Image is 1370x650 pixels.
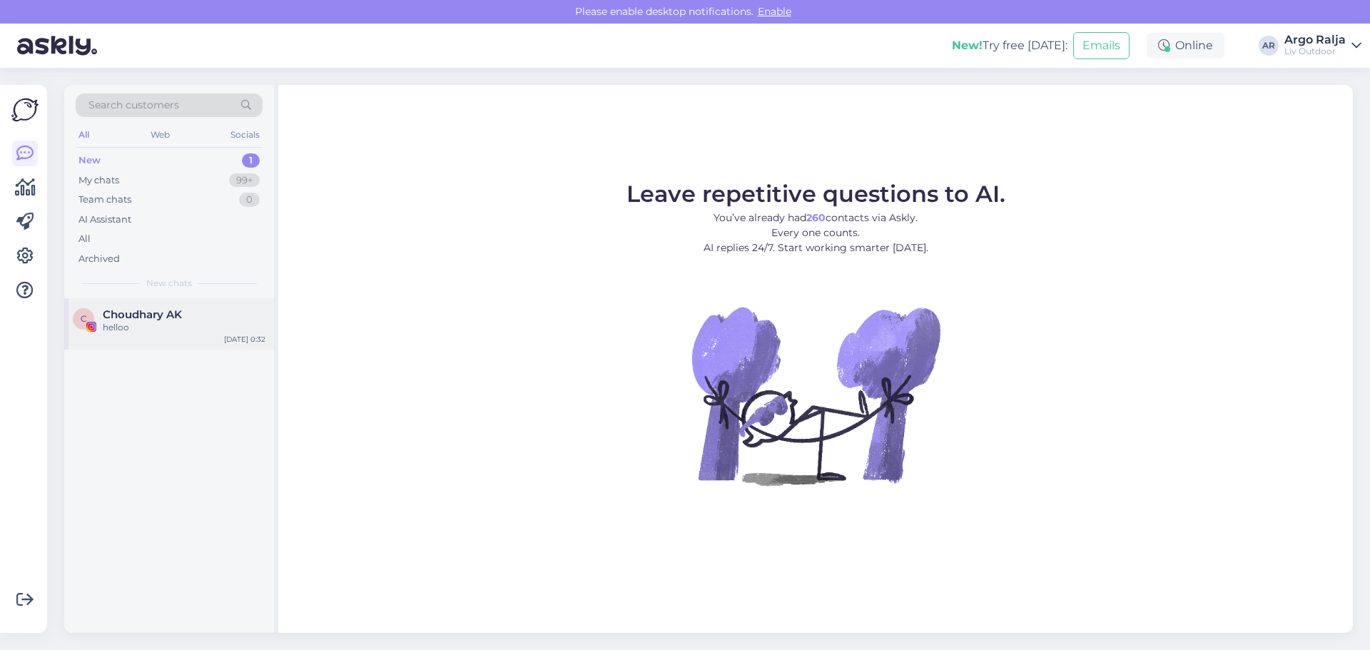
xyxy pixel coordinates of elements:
span: Search customers [88,98,179,113]
div: New [78,153,101,168]
b: 260 [806,211,826,224]
div: Team chats [78,193,131,207]
img: No Chat active [687,267,944,524]
div: 99+ [229,173,260,188]
span: New chats [146,277,192,290]
div: [DATE] 0:32 [224,334,265,345]
b: New! [952,39,983,52]
span: Leave repetitive questions to AI. [626,180,1005,208]
div: helloo [103,321,265,334]
span: Enable [753,5,796,18]
div: All [78,232,91,246]
button: Emails [1073,32,1130,59]
div: Argo Ralja [1284,34,1346,46]
div: Try free [DATE]: [952,37,1067,54]
div: Socials [228,126,263,144]
div: My chats [78,173,119,188]
div: All [76,126,92,144]
a: Argo RaljaLiv Outdoor [1284,34,1361,57]
div: Online [1147,33,1224,59]
div: Archived [78,252,120,266]
div: 0 [239,193,260,207]
span: Choudhary AK [103,308,182,321]
div: Liv Outdoor [1284,46,1346,57]
img: Askly Logo [11,96,39,123]
p: You’ve already had contacts via Askly. Every one counts. AI replies 24/7. Start working smarter [... [626,210,1005,255]
span: C [81,313,87,324]
div: AI Assistant [78,213,131,227]
div: 1 [242,153,260,168]
div: Web [148,126,173,144]
div: AR [1259,36,1279,56]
